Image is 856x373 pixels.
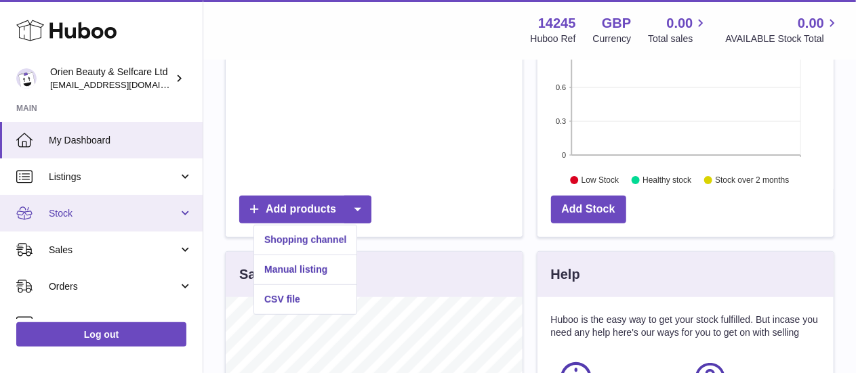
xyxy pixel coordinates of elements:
[551,196,626,223] a: Add Stock
[49,244,178,257] span: Sales
[725,14,840,45] a: 0.00 AVAILABLE Stock Total
[725,32,840,45] span: AVAILABLE Stock Total
[648,14,708,45] a: 0.00 Total sales
[562,151,566,159] text: 0
[239,265,274,284] h3: Sales
[49,207,178,220] span: Stock
[715,175,789,185] text: Stock over 2 months
[49,317,192,330] span: Usage
[49,134,192,147] span: My Dashboard
[667,14,693,32] span: 0.00
[556,83,566,91] text: 0.6
[581,175,619,185] text: Low Stock
[16,68,37,89] img: Jc.duenasmilian@orientrade.com
[593,32,632,45] div: Currency
[798,14,824,32] span: 0.00
[49,280,178,293] span: Orders
[556,117,566,125] text: 0.3
[648,32,708,45] span: Total sales
[239,196,371,223] a: Add products
[254,255,356,284] a: Manual listing
[643,175,692,185] text: Healthy stock
[50,79,199,90] span: [EMAIL_ADDRESS][DOMAIN_NAME]
[551,265,580,284] h3: Help
[50,66,172,91] div: Orien Beauty & Selfcare Ltd
[254,285,356,314] a: CSV file
[49,171,178,183] span: Listings
[602,14,631,32] strong: GBP
[16,322,186,347] a: Log out
[254,225,356,255] a: Shopping channel
[538,14,576,32] strong: 14245
[531,32,576,45] div: Huboo Ref
[551,313,821,339] p: Huboo is the easy way to get your stock fulfilled. But incase you need any help here's our ways f...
